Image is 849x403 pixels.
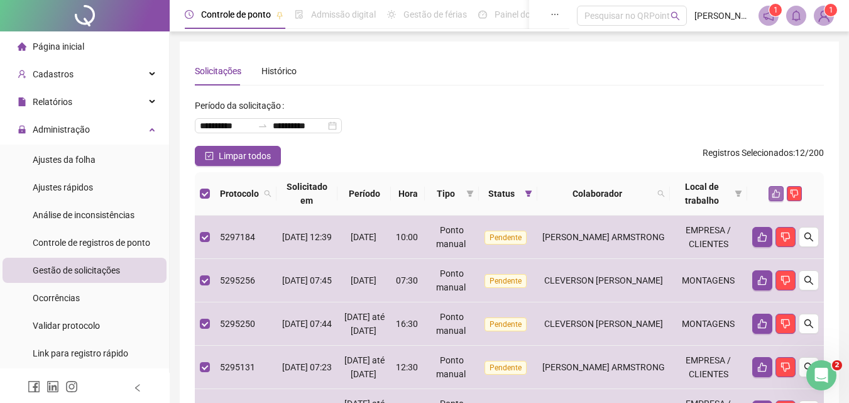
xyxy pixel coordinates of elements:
[351,232,376,242] span: [DATE]
[781,319,791,329] span: dislike
[757,362,767,372] span: like
[391,172,425,216] th: Hora
[337,172,391,216] th: Período
[671,11,680,21] span: search
[195,146,281,166] button: Limpar todos
[258,121,268,131] span: swap-right
[396,362,418,372] span: 12:30
[824,4,837,16] sup: Atualize o seu contato no menu Meus Dados
[804,275,814,285] span: search
[18,97,26,106] span: file
[485,274,527,288] span: Pendente
[430,187,461,201] span: Tipo
[33,348,128,358] span: Link para registro rápido
[219,149,271,163] span: Limpar todos
[295,10,304,19] span: file-done
[436,225,466,249] span: Ponto manual
[657,190,665,197] span: search
[220,319,255,329] span: 5295250
[485,231,527,245] span: Pendente
[282,232,332,242] span: [DATE] 12:39
[18,125,26,134] span: lock
[769,4,782,16] sup: 1
[185,10,194,19] span: clock-circle
[33,293,80,303] span: Ocorrências
[282,362,332,372] span: [DATE] 07:23
[694,9,751,23] span: [PERSON_NAME] EIRELI
[757,232,767,242] span: like
[201,9,271,19] span: Controle de ponto
[344,312,385,336] span: [DATE] até [DATE]
[772,189,781,198] span: like
[387,10,396,19] span: sun
[436,355,466,379] span: Ponto manual
[33,124,90,135] span: Administração
[344,355,385,379] span: [DATE] até [DATE]
[804,362,814,372] span: search
[791,10,802,21] span: bell
[484,187,520,201] span: Status
[544,319,663,329] span: CLEVERSON [PERSON_NAME]
[351,275,376,285] span: [DATE]
[28,380,40,393] span: facebook
[464,184,476,203] span: filter
[781,275,791,285] span: dislike
[33,41,84,52] span: Página inicial
[403,9,467,19] span: Gestão de férias
[670,259,747,302] td: MONTAGENS
[277,172,337,216] th: Solicitado em
[670,346,747,389] td: EMPRESA / CLIENTES
[33,97,72,107] span: Relatórios
[396,232,418,242] span: 10:00
[261,184,274,203] span: search
[33,265,120,275] span: Gestão de solicitações
[525,190,532,197] span: filter
[550,10,559,19] span: ellipsis
[133,384,142,392] span: left
[18,70,26,79] span: user-add
[806,360,836,390] iframe: Intercom live chat
[774,6,778,14] span: 1
[522,184,535,203] span: filter
[205,152,214,160] span: check-square
[732,177,745,210] span: filter
[436,312,466,336] span: Ponto manual
[261,64,297,78] div: Histórico
[757,275,767,285] span: like
[542,232,665,242] span: [PERSON_NAME] ARMSTRONG
[763,10,774,21] span: notification
[33,238,150,248] span: Controle de registros de ponto
[195,96,289,116] label: Período da solicitação
[485,361,527,375] span: Pendente
[33,155,96,165] span: Ajustes da folha
[33,210,134,220] span: Análise de inconsistências
[396,275,418,285] span: 07:30
[814,6,833,25] img: 26118
[282,275,332,285] span: [DATE] 07:45
[18,42,26,51] span: home
[65,380,78,393] span: instagram
[436,268,466,292] span: Ponto manual
[47,380,59,393] span: linkedin
[735,190,742,197] span: filter
[703,146,824,166] span: : 12 / 200
[282,319,332,329] span: [DATE] 07:44
[33,321,100,331] span: Validar protocolo
[675,180,730,207] span: Local de trabalho
[781,232,791,242] span: dislike
[195,64,241,78] div: Solicitações
[703,148,793,158] span: Registros Selecionados
[757,319,767,329] span: like
[670,216,747,259] td: EMPRESA / CLIENTES
[804,232,814,242] span: search
[311,9,376,19] span: Admissão digital
[220,187,259,201] span: Protocolo
[781,362,791,372] span: dislike
[832,360,842,370] span: 2
[220,362,255,372] span: 5295131
[485,317,527,331] span: Pendente
[264,190,271,197] span: search
[276,11,283,19] span: pushpin
[542,362,665,372] span: [PERSON_NAME] ARMSTRONG
[542,187,652,201] span: Colaborador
